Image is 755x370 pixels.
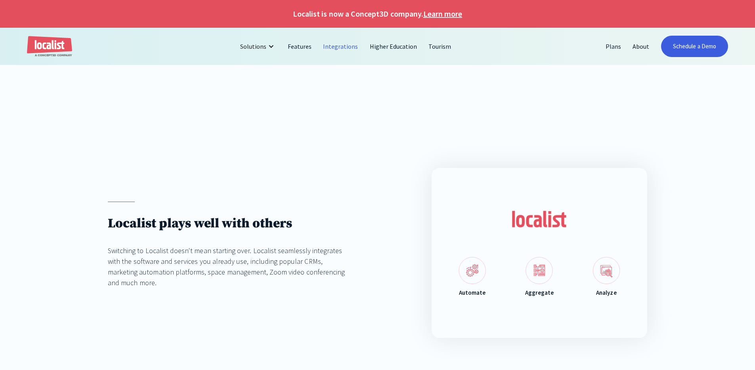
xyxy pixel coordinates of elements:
[600,37,627,56] a: Plans
[240,42,266,51] div: Solutions
[282,37,317,56] a: Features
[661,36,728,57] a: Schedule a Demo
[27,36,72,57] a: home
[627,37,655,56] a: About
[364,37,423,56] a: Higher Education
[423,8,462,20] a: Learn more
[108,245,350,288] div: Switching to Localist doesn't mean starting over. Localist seamlessly integrates with the softwar...
[108,216,350,232] h1: Localist plays well with others
[423,37,457,56] a: Tourism
[459,288,485,298] div: Automate
[317,37,364,56] a: Integrations
[525,288,554,298] div: Aggregate
[596,288,616,298] div: Analyze
[234,37,282,56] div: Solutions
